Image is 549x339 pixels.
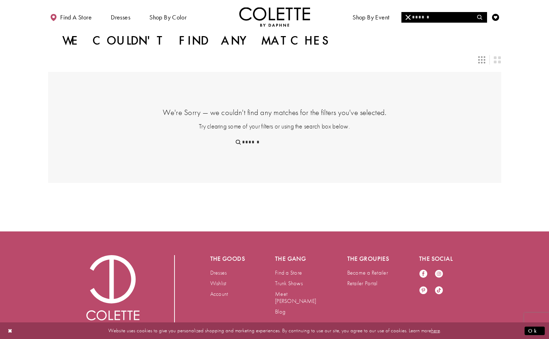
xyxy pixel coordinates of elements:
span: Shop by color [149,14,187,21]
a: Blog [275,308,285,315]
a: Visit Colette by Daphne Homepage [86,255,139,325]
h5: The social [419,255,463,262]
button: Submit Dialog [525,326,545,335]
button: Submit Search [231,137,245,148]
h5: The groupies [347,255,391,262]
h5: The gang [275,255,319,262]
button: Submit Search [473,12,487,23]
a: Visit our Facebook - Opens in new tab [419,269,428,279]
a: Retailer Portal [347,280,378,287]
span: Find a store [60,14,92,21]
button: Close Search [401,12,415,23]
p: Website uses cookies to give you personalized shopping and marketing experiences. By continuing t... [51,326,498,335]
span: Switch layout to 2 columns [494,56,501,63]
div: Search form [231,137,318,148]
a: Wishlist [210,280,227,287]
a: Find a store [48,7,93,27]
ul: Follow us [416,266,454,299]
a: Visit Home Page [239,7,310,27]
img: Colette by Daphne [86,255,139,325]
a: Check Wishlist [490,7,501,27]
span: Dresses [111,14,130,21]
span: Dresses [109,7,132,27]
span: Switch layout to 3 columns [478,56,485,63]
h4: We're Sorry — we couldn't find any matches for the filters you've selected. [84,107,466,117]
input: Search [231,137,318,148]
input: Search [401,12,487,23]
a: Visit our TikTok - Opens in new tab [435,286,443,295]
img: Colette by Daphne [239,7,310,27]
h5: The goods [210,255,247,262]
a: Trunk Shows [275,280,303,287]
a: Dresses [210,269,227,276]
h1: We couldn't find any matches [62,34,332,48]
div: Layout Controls [44,52,505,68]
a: here [431,327,440,334]
a: Account [210,290,228,298]
p: Try clearing some of your filters or using the search box below. [84,122,466,131]
span: Shop By Event [351,7,391,27]
a: Visit our Pinterest - Opens in new tab [419,286,428,295]
span: Shop By Event [353,14,389,21]
button: Close Dialog [4,324,16,337]
a: Visit our Instagram - Opens in new tab [435,269,443,279]
div: Search form [401,12,487,23]
a: Toggle search [475,7,485,27]
a: Find a Store [275,269,302,276]
a: Meet the designer [407,7,459,27]
a: Meet [PERSON_NAME] [275,290,316,305]
a: Become a Retailer [347,269,388,276]
span: Shop by color [148,7,188,27]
